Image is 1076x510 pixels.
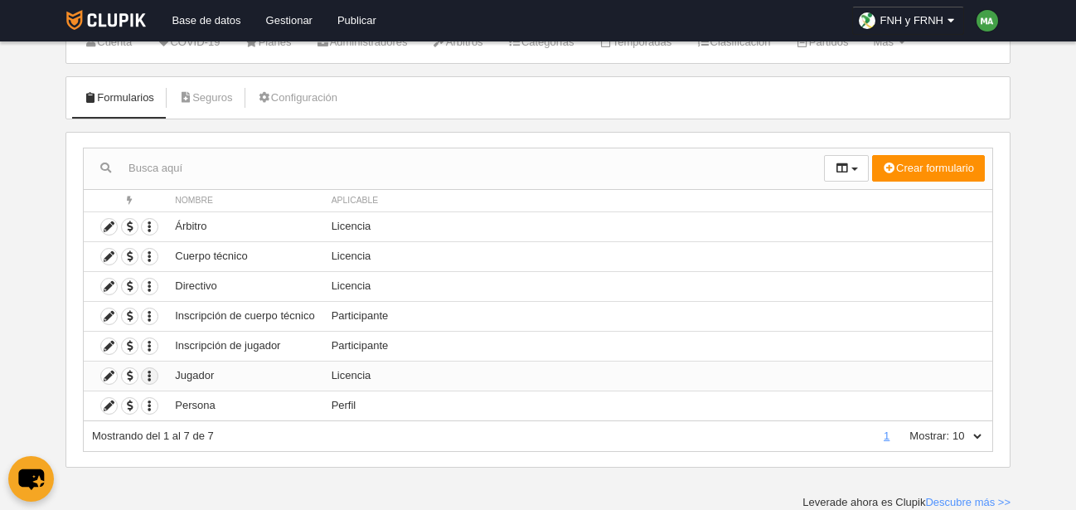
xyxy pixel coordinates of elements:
td: Inscripción de cuerpo técnico [167,301,322,331]
a: Más [864,30,914,55]
a: Seguros [170,85,242,110]
td: Participante [323,331,992,361]
a: 1 [880,430,893,442]
span: Más [873,36,894,48]
label: Mostrar: [893,429,949,444]
button: chat-button [8,456,54,502]
span: Aplicable [332,196,379,205]
a: Formularios [75,85,163,110]
td: Licencia [323,361,992,391]
img: OaHAuFULXqHY.30x30.jpg [859,12,875,29]
a: Planes [235,30,300,55]
span: FNH y FRNH [880,12,943,29]
button: Crear formulario [872,155,985,182]
a: Descubre más >> [925,496,1011,508]
a: Categorías [499,30,584,55]
a: Clasificación [687,30,779,55]
a: Configuración [249,85,347,110]
img: Clupik [66,10,147,30]
td: Perfil [323,391,992,420]
td: Directivo [167,271,322,301]
a: Temporadas [589,30,681,55]
span: Mostrando del 1 al 7 de 7 [92,430,214,442]
div: Leverade ahora es Clupik [802,495,1011,510]
td: Licencia [323,241,992,271]
a: Cuenta [75,30,141,55]
a: Partidos [787,30,858,55]
a: FNH y FRNH [852,7,964,35]
a: Árbitros [424,30,492,55]
td: Inscripción de jugador [167,331,322,361]
input: Busca aquí [84,156,824,181]
img: c2l6ZT0zMHgzMCZmcz05JnRleHQ9TUEmYmc9NDNhMDQ3.png [977,10,998,32]
td: Persona [167,391,322,420]
td: Jugador [167,361,322,391]
td: Árbitro [167,211,322,241]
td: Participante [323,301,992,331]
a: COVID-19 [148,30,229,55]
a: Administradores [307,30,416,55]
td: Cuerpo técnico [167,241,322,271]
span: Nombre [175,196,213,205]
td: Licencia [323,271,992,301]
td: Licencia [323,211,992,241]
